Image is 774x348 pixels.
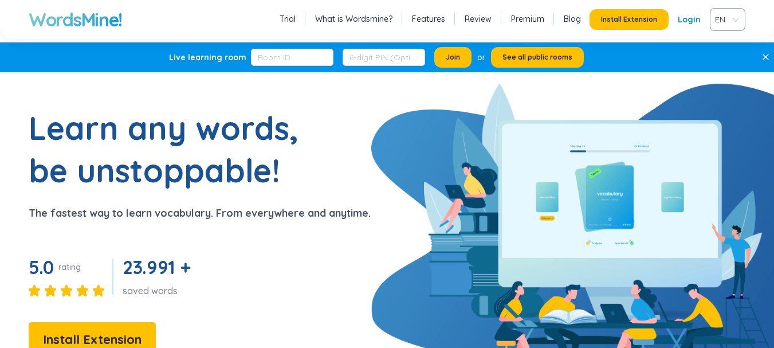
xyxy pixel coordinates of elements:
[502,53,572,62] span: See all public rooms
[315,13,392,25] a: What is Wordsmine?
[465,13,492,25] a: Review
[343,49,425,66] input: 6-digit PIN (Optional)
[511,13,544,25] a: Premium
[564,13,581,25] a: Blog
[590,9,669,30] button: Install Extension
[434,47,472,68] button: Join
[29,335,156,346] a: Install Extension
[477,51,485,64] div: or
[715,11,736,28] span: VIE
[412,13,445,25] a: Features
[169,52,246,63] div: Live learning room
[123,256,190,279] span: 23.991 +
[280,13,296,25] a: Trial
[123,284,195,297] div: saved words
[29,107,315,191] h1: Learn any words, be unstoppable!
[601,15,657,24] span: Install Extension
[29,205,371,221] p: The fastest way to learn vocabulary. From everywhere and anytime.
[251,49,333,66] input: Room ID
[446,53,460,62] span: Join
[58,261,81,273] div: rating
[29,256,54,279] span: 5.0
[29,8,122,31] a: WordsMine!
[491,47,584,68] button: See all public rooms
[678,9,701,30] a: Login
